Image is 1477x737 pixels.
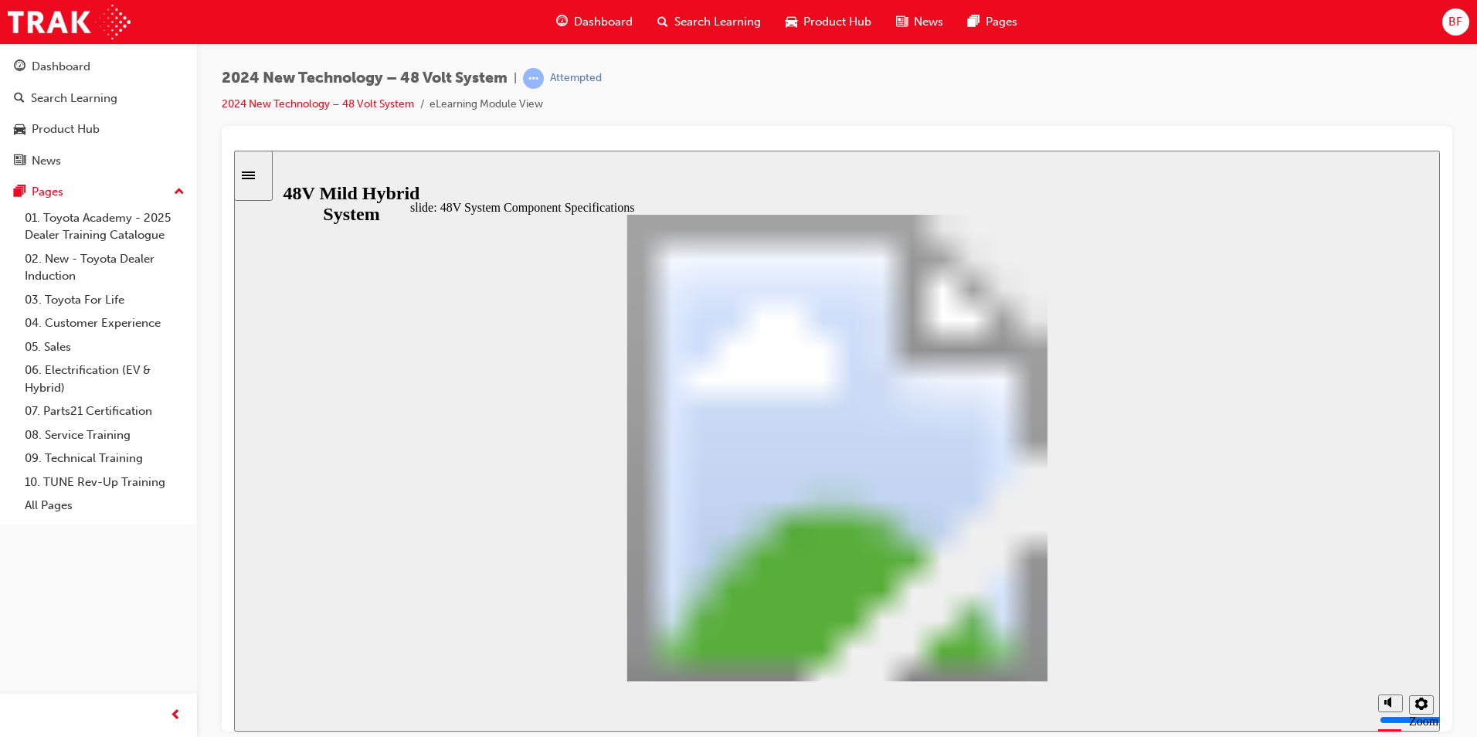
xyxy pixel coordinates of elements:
[956,6,1030,38] a: pages-iconPages
[19,423,191,447] a: 08. Service Training
[19,447,191,470] a: 09. Technical Training
[31,90,117,107] div: Search Learning
[1442,8,1469,36] button: BF
[8,5,131,39] img: Trak
[773,6,884,38] a: car-iconProduct Hub
[896,12,908,32] span: news-icon
[6,147,191,175] a: News
[14,185,25,199] span: pages-icon
[19,247,191,288] a: 02. New - Toyota Dealer Induction
[986,13,1017,31] span: Pages
[968,12,980,32] span: pages-icon
[19,470,191,494] a: 10. TUNE Rev-Up Training
[556,12,568,32] span: guage-icon
[674,13,761,31] span: Search Learning
[32,183,63,201] div: Pages
[884,6,956,38] a: news-iconNews
[174,182,185,202] span: up-icon
[6,115,191,144] a: Product Hub
[32,121,100,138] div: Product Hub
[222,97,414,110] a: 2024 New Technology – 48 Volt System
[6,84,191,113] a: Search Learning
[1448,13,1462,31] span: BF
[19,288,191,312] a: 03. Toyota For Life
[544,6,645,38] a: guage-iconDashboard
[19,358,191,399] a: 06. Electrification (EV & Hybrid)
[550,71,602,86] div: Attempted
[1136,531,1198,581] div: misc controls
[14,155,25,168] span: news-icon
[14,92,25,106] span: search-icon
[914,13,943,31] span: News
[19,494,191,518] a: All Pages
[1175,564,1204,605] label: Zoom to fit
[14,60,25,74] span: guage-icon
[645,6,773,38] a: search-iconSearch Learning
[514,70,517,87] span: |
[32,152,61,170] div: News
[170,706,182,725] span: prev-icon
[574,13,633,31] span: Dashboard
[6,178,191,206] button: Pages
[222,70,508,87] span: 2024 New Technology – 48 Volt System
[6,49,191,178] button: DashboardSearch LearningProduct HubNews
[523,68,544,89] span: learningRecordVerb_ATTEMPT-icon
[1175,545,1200,564] button: Settings
[657,12,668,32] span: search-icon
[19,399,191,423] a: 07. Parts21 Certification
[19,206,191,247] a: 01. Toyota Academy - 2025 Dealer Training Catalogue
[32,58,90,76] div: Dashboard
[19,311,191,335] a: 04. Customer Experience
[1146,563,1245,576] input: volume
[6,53,191,81] a: Dashboard
[19,335,191,359] a: 05. Sales
[430,96,543,114] li: eLearning Module View
[803,13,871,31] span: Product Hub
[14,123,25,137] span: car-icon
[786,12,797,32] span: car-icon
[1144,544,1169,562] button: Mute (Ctrl+Alt+M)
